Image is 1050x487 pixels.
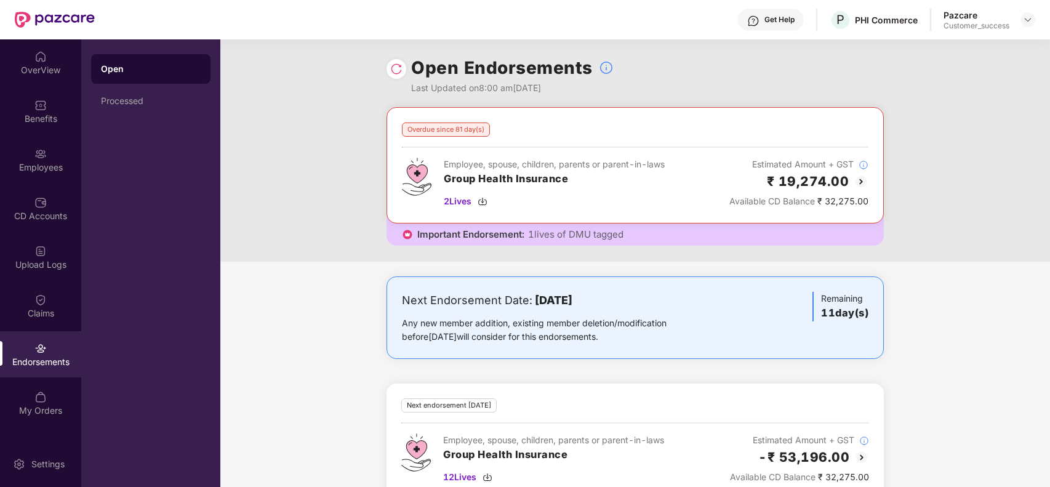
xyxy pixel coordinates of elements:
[402,158,431,196] img: svg+xml;base64,PHN2ZyB4bWxucz0iaHR0cDovL3d3dy53My5vcmcvMjAwMC9zdmciIHdpZHRoPSI0Ny43MTQiIGhlaWdodD...
[411,54,593,81] h1: Open Endorsements
[764,15,795,25] div: Get Help
[821,305,868,321] h3: 11 day(s)
[401,433,431,472] img: svg+xml;base64,PHN2ZyB4bWxucz0iaHR0cDovL3d3dy53My5vcmcvMjAwMC9zdmciIHdpZHRoPSI0Ny43MTQiIGhlaWdodD...
[101,96,201,106] div: Processed
[402,316,705,344] div: Any new member addition, existing member deletion/modification before [DATE] will consider for th...
[944,21,1009,31] div: Customer_success
[34,245,47,257] img: svg+xml;base64,PHN2ZyBpZD0iVXBsb2FkX0xvZ3MiIGRhdGEtbmFtZT0iVXBsb2FkIExvZ3MiIHhtbG5zPSJodHRwOi8vd3...
[854,450,869,465] img: svg+xml;base64,PHN2ZyBpZD0iQmFjay0yMHgyMCIgeG1sbnM9Imh0dHA6Ly93d3cudzMub3JnLzIwMDAvc3ZnIiB3aWR0aD...
[34,148,47,160] img: svg+xml;base64,PHN2ZyBpZD0iRW1wbG95ZWVzIiB4bWxucz0iaHR0cDovL3d3dy53My5vcmcvMjAwMC9zdmciIHdpZHRoPS...
[34,342,47,355] img: svg+xml;base64,PHN2ZyBpZD0iRW5kb3JzZW1lbnRzIiB4bWxucz0iaHR0cDovL3d3dy53My5vcmcvMjAwMC9zdmciIHdpZH...
[730,472,816,482] span: Available CD Balance
[444,171,665,187] h3: Group Health Insurance
[34,391,47,403] img: svg+xml;base64,PHN2ZyBpZD0iTXlfT3JkZXJzIiBkYXRhLW5hbWU9Ik15IE9yZGVycyIgeG1sbnM9Imh0dHA6Ly93d3cudz...
[859,436,869,446] img: svg+xml;base64,PHN2ZyBpZD0iSW5mb18tXzMyeDMyIiBkYXRhLW5hbWU9IkluZm8gLSAzMngzMiIgeG1sbnM9Imh0dHA6Ly...
[478,196,487,206] img: svg+xml;base64,PHN2ZyBpZD0iRG93bmxvYWQtMzJ4MzIiIHhtbG5zPSJodHRwOi8vd3d3LnczLm9yZy8yMDAwL3N2ZyIgd2...
[1023,15,1033,25] img: svg+xml;base64,PHN2ZyBpZD0iRHJvcGRvd24tMzJ4MzIiIHhtbG5zPSJodHRwOi8vd3d3LnczLm9yZy8yMDAwL3N2ZyIgd2...
[402,292,705,309] div: Next Endorsement Date:
[444,158,665,171] div: Employee, spouse, children, parents or parent-in-laws
[411,81,614,95] div: Last Updated on 8:00 am[DATE]
[443,433,664,447] div: Employee, spouse, children, parents or parent-in-laws
[443,470,476,484] span: 12 Lives
[34,196,47,209] img: svg+xml;base64,PHN2ZyBpZD0iQ0RfQWNjb3VudHMiIGRhdGEtbmFtZT0iQ0QgQWNjb3VudHMiIHhtbG5zPSJodHRwOi8vd3...
[34,50,47,63] img: svg+xml;base64,PHN2ZyBpZD0iSG9tZSIgeG1sbnM9Imh0dHA6Ly93d3cudzMub3JnLzIwMDAvc3ZnIiB3aWR0aD0iMjAiIG...
[729,158,868,171] div: Estimated Amount + GST
[812,292,868,321] div: Remaining
[28,458,68,470] div: Settings
[402,123,490,137] div: Overdue since 81 day(s)
[855,14,918,26] div: PHI Commerce
[729,195,868,208] div: ₹ 32,275.00
[417,228,524,241] span: Important Endorsement:
[535,294,572,307] b: [DATE]
[101,63,201,75] div: Open
[599,60,614,75] img: svg+xml;base64,PHN2ZyBpZD0iSW5mb18tXzMyeDMyIiBkYXRhLW5hbWU9IkluZm8gLSAzMngzMiIgeG1sbnM9Imh0dHA6Ly...
[401,398,497,413] div: Next endorsement [DATE]
[747,15,759,27] img: svg+xml;base64,PHN2ZyBpZD0iSGVscC0zMngzMiIgeG1sbnM9Imh0dHA6Ly93d3cudzMub3JnLzIwMDAvc3ZnIiB3aWR0aD...
[730,470,869,484] div: ₹ 32,275.00
[34,294,47,306] img: svg+xml;base64,PHN2ZyBpZD0iQ2xhaW0iIHhtbG5zPSJodHRwOi8vd3d3LnczLm9yZy8yMDAwL3N2ZyIgd2lkdGg9IjIwIi...
[443,447,664,463] h3: Group Health Insurance
[729,196,815,206] span: Available CD Balance
[758,447,849,467] h2: -₹ 53,196.00
[859,160,868,170] img: svg+xml;base64,PHN2ZyBpZD0iSW5mb18tXzMyeDMyIiBkYXRhLW5hbWU9IkluZm8gLSAzMngzMiIgeG1sbnM9Imh0dHA6Ly...
[13,458,25,470] img: svg+xml;base64,PHN2ZyBpZD0iU2V0dGluZy0yMHgyMCIgeG1sbnM9Imh0dHA6Ly93d3cudzMub3JnLzIwMDAvc3ZnIiB3aW...
[730,433,869,447] div: Estimated Amount + GST
[483,472,492,482] img: svg+xml;base64,PHN2ZyBpZD0iRG93bmxvYWQtMzJ4MzIiIHhtbG5zPSJodHRwOi8vd3d3LnczLm9yZy8yMDAwL3N2ZyIgd2...
[767,171,849,191] h2: ₹ 19,274.00
[528,228,623,241] span: 1 lives of DMU tagged
[444,195,471,208] span: 2 Lives
[34,99,47,111] img: svg+xml;base64,PHN2ZyBpZD0iQmVuZWZpdHMiIHhtbG5zPSJodHRwOi8vd3d3LnczLm9yZy8yMDAwL3N2ZyIgd2lkdGg9Ij...
[854,174,868,189] img: svg+xml;base64,PHN2ZyBpZD0iQmFjay0yMHgyMCIgeG1sbnM9Imh0dHA6Ly93d3cudzMub3JnLzIwMDAvc3ZnIiB3aWR0aD...
[390,63,403,75] img: svg+xml;base64,PHN2ZyBpZD0iUmVsb2FkLTMyeDMyIiB4bWxucz0iaHR0cDovL3d3dy53My5vcmcvMjAwMC9zdmciIHdpZH...
[944,9,1009,21] div: Pazcare
[15,12,95,28] img: New Pazcare Logo
[836,12,844,27] span: P
[401,228,414,241] img: icon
